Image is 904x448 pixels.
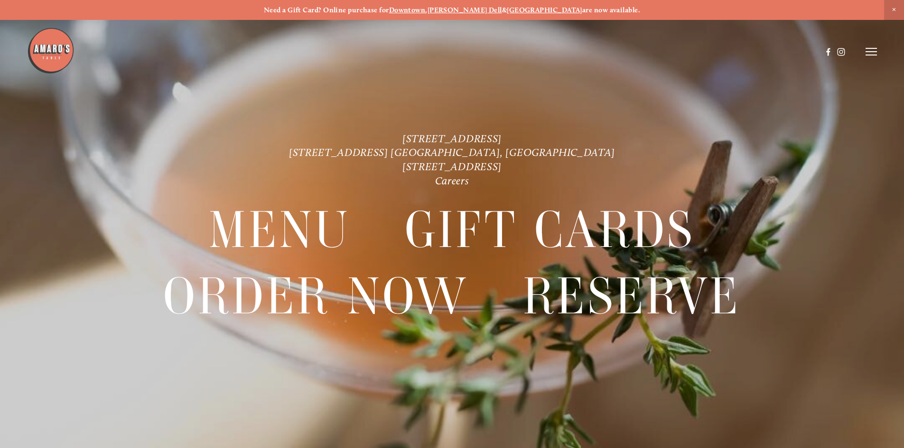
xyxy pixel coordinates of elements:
strong: are now available. [582,6,640,14]
a: Downtown [389,6,426,14]
a: [GEOGRAPHIC_DATA] [507,6,582,14]
a: [PERSON_NAME] Dell [428,6,502,14]
a: Careers [435,174,469,187]
a: Order Now [163,264,468,329]
strong: , [425,6,427,14]
a: [STREET_ADDRESS] [402,132,502,145]
a: Gift Cards [405,198,695,263]
a: [STREET_ADDRESS] [402,160,502,173]
strong: & [502,6,507,14]
a: [STREET_ADDRESS] [GEOGRAPHIC_DATA], [GEOGRAPHIC_DATA] [289,146,615,159]
a: Menu [209,198,350,263]
strong: Need a Gift Card? Online purchase for [264,6,389,14]
a: Reserve [523,264,741,329]
img: Amaro's Table [27,27,75,74]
